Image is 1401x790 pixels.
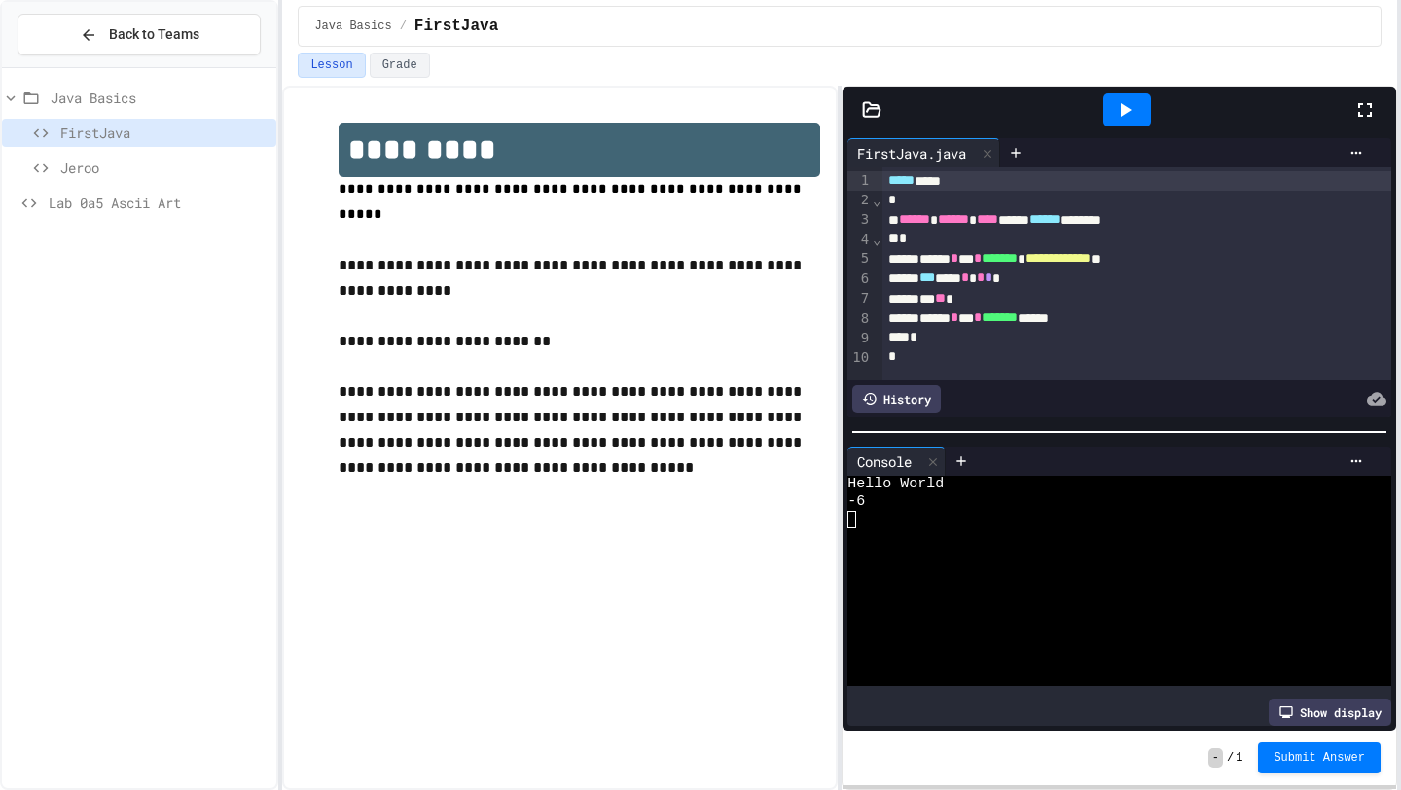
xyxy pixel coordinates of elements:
[852,385,941,413] div: History
[1269,699,1391,726] div: Show display
[60,158,269,178] span: Jeroo
[60,123,269,143] span: FirstJava
[1236,750,1242,766] span: 1
[1227,750,1234,766] span: /
[49,193,269,213] span: Lab 0a5 Ascii Art
[847,138,1000,167] div: FirstJava.java
[847,289,872,308] div: 7
[414,15,498,38] span: FirstJava
[18,14,261,55] button: Back to Teams
[847,447,946,476] div: Console
[847,171,872,191] div: 1
[847,329,872,348] div: 9
[1258,742,1381,773] button: Submit Answer
[1274,750,1365,766] span: Submit Answer
[109,24,199,45] span: Back to Teams
[847,210,872,230] div: 3
[847,143,976,163] div: FirstJava.java
[847,269,872,289] div: 6
[847,348,872,368] div: 10
[314,18,391,34] span: Java Basics
[370,53,430,78] button: Grade
[51,88,269,108] span: Java Basics
[872,232,881,247] span: Fold line
[847,451,921,472] div: Console
[1208,748,1223,768] span: -
[847,476,944,493] span: Hello World
[847,249,872,269] div: 5
[298,53,365,78] button: Lesson
[847,493,865,511] span: -6
[847,231,872,250] div: 4
[847,191,872,210] div: 2
[872,193,881,208] span: Fold line
[847,309,872,329] div: 8
[400,18,407,34] span: /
